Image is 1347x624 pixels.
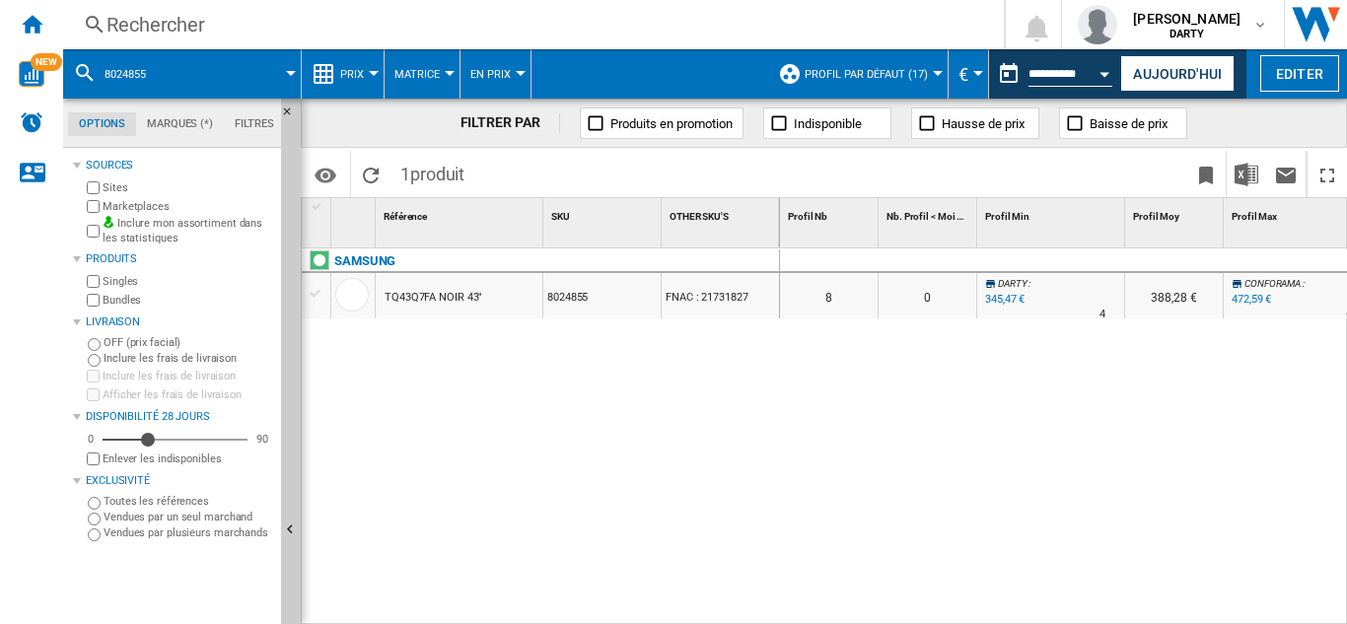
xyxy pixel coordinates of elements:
button: Matrice [394,49,450,99]
label: OFF (prix facial) [104,335,273,350]
div: Sort None [784,198,878,229]
div: 8024855 [73,49,291,99]
input: Toutes les références [88,497,101,510]
button: 8024855 [105,49,166,99]
input: Inclure les frais de livraison [87,370,100,382]
button: Plein écran [1308,151,1347,197]
span: Profil Min [985,211,1029,222]
img: excel-24x24.png [1235,163,1258,186]
input: Afficher les frais de livraison [87,388,100,401]
button: En Prix [470,49,521,99]
label: Afficher les frais de livraison [103,387,273,402]
label: Inclure les frais de livraison [103,369,273,383]
label: Vendues par plusieurs marchands [104,525,273,540]
label: Sites [103,180,273,195]
div: 90 [251,432,273,447]
div: Profil Min Sort None [981,198,1124,229]
md-slider: Disponibilité [103,430,248,450]
button: Créer un favoris [1186,151,1226,197]
span: SKU [551,211,570,222]
span: Hausse de prix [942,116,1025,131]
input: Vendues par un seul marchand [88,513,101,525]
span: Profil Moy [1133,211,1179,222]
div: 388,28 € [1125,273,1223,318]
button: Produits en promotion [580,107,744,139]
button: Masquer [281,99,305,134]
div: Rechercher [106,11,953,38]
div: Profil Nb Sort None [784,198,878,229]
button: Indisponible [763,107,891,139]
span: [PERSON_NAME] [1133,9,1241,29]
div: Référence Sort None [380,198,542,229]
div: 8024855 [543,273,661,318]
div: Cliquez pour filtrer sur cette marque [334,249,395,273]
input: OFF (prix facial) [88,338,101,351]
span: Profil par défaut (17) [805,68,928,81]
button: Editer [1260,55,1339,92]
button: Envoyer ce rapport par email [1266,151,1306,197]
div: FNAC : 21731827 [662,273,779,318]
span: Profil Max [1232,211,1277,222]
span: NEW [31,53,62,71]
div: Sources [86,158,273,173]
div: Sort None [666,198,779,229]
label: Inclure les frais de livraison [104,351,273,366]
div: Sort None [335,198,375,229]
div: Livraison [86,314,273,330]
button: Télécharger au format Excel [1227,151,1266,197]
div: Délai de livraison : 4 jours [1099,305,1105,324]
div: Profil par défaut (17) [778,49,938,99]
label: Bundles [103,293,273,308]
input: Sites [87,181,100,194]
div: Nb. Profil < Moi Sort None [883,198,976,229]
span: DARTY [998,278,1028,289]
span: OTHER SKU'S [670,211,729,222]
span: Matrice [394,68,440,81]
input: Afficher les frais de livraison [87,452,100,465]
button: Baisse de prix [1059,107,1187,139]
span: : [1303,278,1305,289]
md-tab-item: Filtres [224,112,285,136]
span: € [958,64,968,85]
md-menu: Currency [949,49,989,99]
button: Open calendar [1088,53,1123,89]
div: Produits [86,251,273,267]
div: OTHER SKU'S Sort None [666,198,779,229]
div: 8 [780,273,878,318]
input: Bundles [87,294,100,307]
img: profile.jpg [1078,5,1117,44]
div: FILTRER PAR [461,113,561,133]
md-tab-item: Marques (*) [136,112,224,136]
span: : [1028,278,1030,289]
span: Indisponible [794,116,862,131]
button: md-calendar [989,54,1028,94]
img: wise-card.svg [19,61,44,87]
b: DARTY [1170,28,1205,40]
div: Sort None [547,198,661,229]
img: mysite-bg-18x18.png [103,216,114,228]
button: Prix [340,49,374,99]
input: Inclure mon assortiment dans les statistiques [87,219,100,243]
input: Marketplaces [87,200,100,213]
span: Baisse de prix [1090,116,1168,131]
span: En Prix [470,68,511,81]
span: Produits en promotion [610,116,733,131]
img: alerts-logo.svg [20,110,43,134]
button: Profil par défaut (17) [805,49,938,99]
div: SKU Sort None [547,198,661,229]
div: Profil Moy Sort None [1129,198,1223,229]
label: Toutes les références [104,494,273,509]
div: Disponibilité 28 Jours [86,409,273,425]
span: 8024855 [105,68,146,81]
label: Marketplaces [103,199,273,214]
div: Sort None [380,198,542,229]
div: Exclusivité [86,473,273,489]
label: Enlever les indisponibles [103,451,273,466]
label: Singles [103,274,273,289]
button: € [958,49,978,99]
div: Sort None [1129,198,1223,229]
div: TQ43Q7FA NOIR 43" [385,275,482,320]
